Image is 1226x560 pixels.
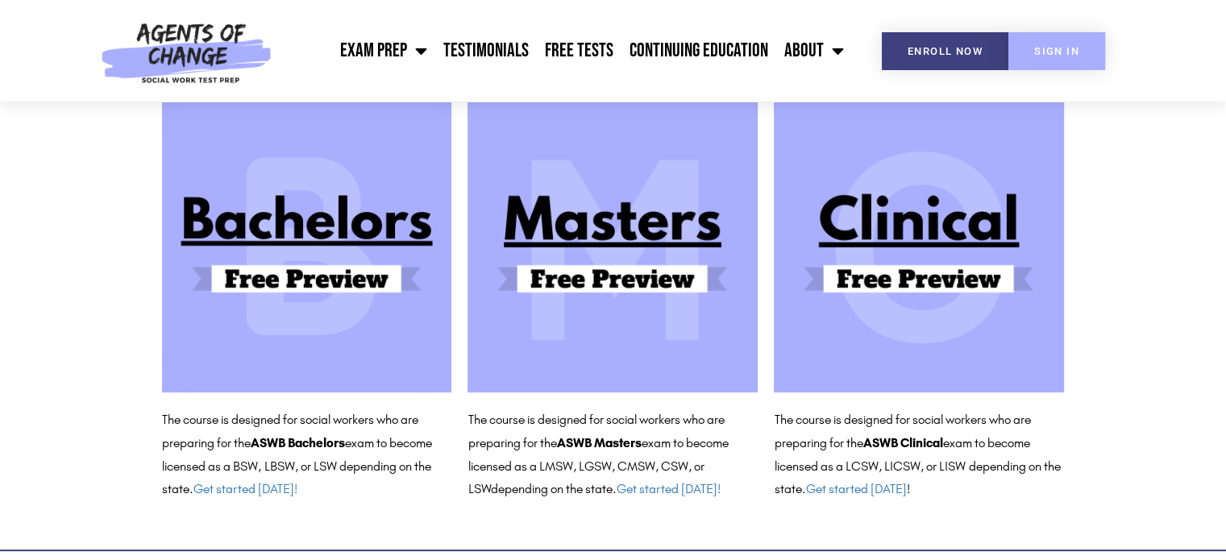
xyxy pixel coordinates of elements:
[280,31,852,71] nav: Menu
[908,46,983,56] span: Enroll Now
[621,31,776,71] a: Continuing Education
[556,435,641,450] b: ASWB Masters
[537,31,621,71] a: Free Tests
[805,481,906,496] a: Get started [DATE]
[616,481,720,496] a: Get started [DATE]!
[862,435,942,450] b: ASWB Clinical
[332,31,435,71] a: Exam Prep
[468,409,758,501] p: The course is designed for social workers who are preparing for the exam to become licensed as a ...
[882,32,1008,70] a: Enroll Now
[435,31,537,71] a: Testimonials
[776,31,852,71] a: About
[1008,32,1105,70] a: SIGN IN
[1034,46,1079,56] span: SIGN IN
[774,409,1064,501] p: The course is designed for social workers who are preparing for the exam to become licensed as a ...
[193,481,297,496] a: Get started [DATE]!
[490,481,720,496] span: depending on the state.
[801,481,909,496] span: . !
[162,409,452,501] p: The course is designed for social workers who are preparing for the exam to become licensed as a ...
[251,435,345,450] b: ASWB Bachelors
